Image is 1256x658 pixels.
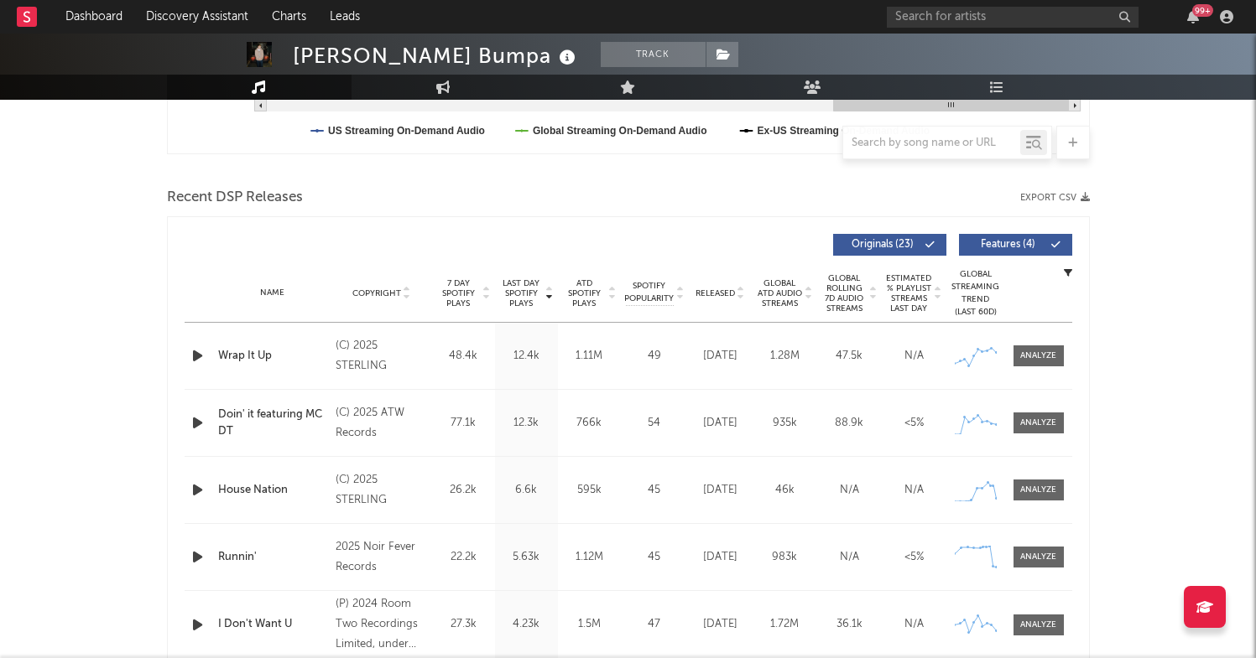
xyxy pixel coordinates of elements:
div: 27.3k [436,616,491,633]
span: Estimated % Playlist Streams Last Day [886,273,932,313]
text: Global Streaming On-Demand Audio [532,125,706,137]
div: 77.1k [436,415,491,432]
div: [DATE] [692,482,748,499]
div: 1.28M [757,348,813,365]
span: Copyright [352,288,401,298]
div: [DATE] [692,348,748,365]
a: Runnin' [218,549,328,566]
div: [DATE] [692,616,748,633]
div: 99 + [1192,4,1213,17]
a: Wrap It Up [218,348,328,365]
div: 5.63k [499,549,554,566]
div: N/A [886,348,942,365]
div: 1.5M [562,616,617,633]
button: Track [601,42,706,67]
div: 47 [625,616,684,633]
div: [PERSON_NAME] Bumpa [293,42,580,70]
div: 45 [625,482,684,499]
div: 766k [562,415,617,432]
div: 46k [757,482,813,499]
div: (C) 2025 STERLING [336,470,427,510]
div: 983k [757,549,813,566]
div: 4.23k [499,616,554,633]
a: House Nation [218,482,328,499]
div: 36.1k [821,616,878,633]
div: (C) 2025 STERLING [336,336,427,376]
div: <5% [886,415,942,432]
div: 6.6k [499,482,554,499]
div: 54 [625,415,684,432]
span: Global Rolling 7D Audio Streams [821,273,868,313]
button: 99+ [1187,10,1199,23]
div: 1.11M [562,348,617,365]
span: 7 Day Spotify Plays [436,278,481,308]
div: 47.5k [821,348,878,365]
div: 595k [562,482,617,499]
div: 1.72M [757,616,813,633]
span: Features ( 4 ) [970,240,1047,250]
div: [DATE] [692,549,748,566]
span: Recent DSP Releases [167,188,303,208]
div: 26.2k [436,482,491,499]
div: 48.4k [436,348,491,365]
button: Export CSV [1020,193,1090,203]
div: (P) 2024 Room Two Recordings Limited, under exclusive licence to Sony Music Entertainment UK Limited [336,594,427,655]
div: 2025 Noir Fever Records [336,537,427,578]
input: Search by song name or URL [843,137,1020,150]
div: N/A [821,482,878,499]
div: Global Streaming Trend (Last 60D) [951,268,1001,319]
div: 22.2k [436,549,491,566]
span: Originals ( 23 ) [844,240,921,250]
div: <5% [886,549,942,566]
div: 45 [625,549,684,566]
div: N/A [886,482,942,499]
div: 88.9k [821,415,878,432]
div: (C) 2025 ATW Records [336,403,427,443]
span: Released [696,288,735,298]
a: Doin' it featuring MC DT [218,407,328,439]
div: [DATE] [692,415,748,432]
text: Ex-US Streaming On-Demand Audio [757,125,930,137]
div: 935k [757,415,813,432]
span: ATD Spotify Plays [562,278,607,308]
div: 49 [625,348,684,365]
span: Spotify Popularity [624,280,674,305]
div: 12.3k [499,415,554,432]
div: Name [218,287,328,299]
span: Last Day Spotify Plays [499,278,544,308]
a: I Don't Want U [218,616,328,633]
button: Features(4) [959,234,1072,256]
div: N/A [886,616,942,633]
text: US Streaming On-Demand Audio [328,125,485,137]
div: N/A [821,549,878,566]
div: 12.4k [499,348,554,365]
button: Originals(23) [833,234,946,256]
span: Global ATD Audio Streams [757,278,803,308]
div: 1.12M [562,549,617,566]
input: Search for artists [887,7,1139,28]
